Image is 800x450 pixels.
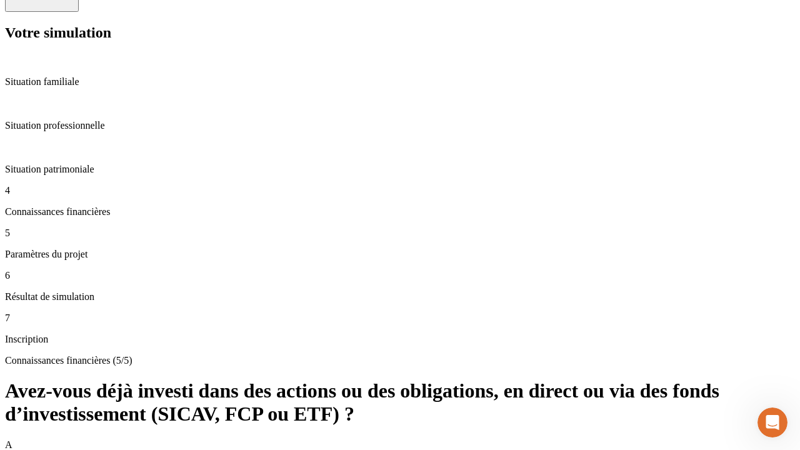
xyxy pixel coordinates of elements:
[5,249,795,260] p: Paramètres du projet
[5,227,795,239] p: 5
[5,334,795,345] p: Inscription
[5,185,795,196] p: 4
[5,164,795,175] p: Situation patrimoniale
[5,270,795,281] p: 6
[5,24,795,41] h2: Votre simulation
[5,120,795,131] p: Situation professionnelle
[5,312,795,324] p: 7
[5,291,795,302] p: Résultat de simulation
[5,76,795,87] p: Situation familiale
[5,355,795,366] p: Connaissances financières (5/5)
[5,379,795,426] h1: Avez-vous déjà investi dans des actions ou des obligations, en direct ou via des fonds d’investis...
[5,206,795,217] p: Connaissances financières
[757,407,787,437] iframe: Intercom live chat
